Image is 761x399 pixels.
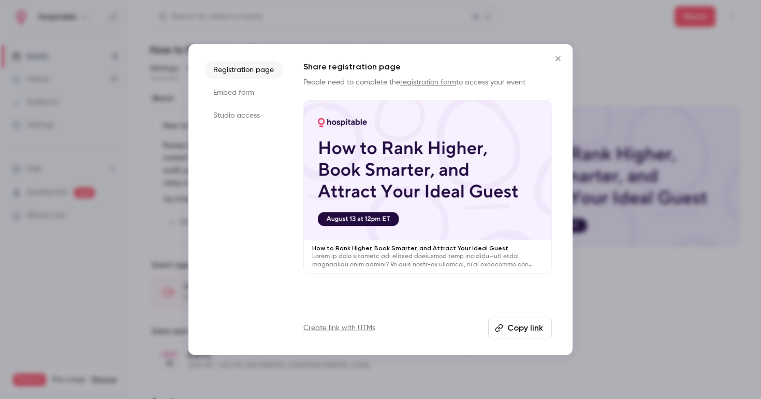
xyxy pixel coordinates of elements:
[205,83,283,102] li: Embed form
[400,79,456,86] a: registration form
[303,61,552,73] h1: Share registration page
[303,323,375,333] a: Create link with UTMs
[312,244,543,252] p: How to Rank Higher, Book Smarter, and Attract Your Ideal Guest
[205,61,283,79] li: Registration page
[303,100,552,274] a: How to Rank Higher, Book Smarter, and Attract Your Ideal GuestLorem ip dolo sitametc adi elitsed ...
[205,106,283,125] li: Studio access
[303,77,552,88] p: People need to complete the to access your event
[548,48,568,69] button: Close
[312,252,543,269] p: Lorem ip dolo sitametc adi elitsed doeiusmod temp incididu—utl etdol magnaaliqu enim admini? Ve q...
[488,318,552,338] button: Copy link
